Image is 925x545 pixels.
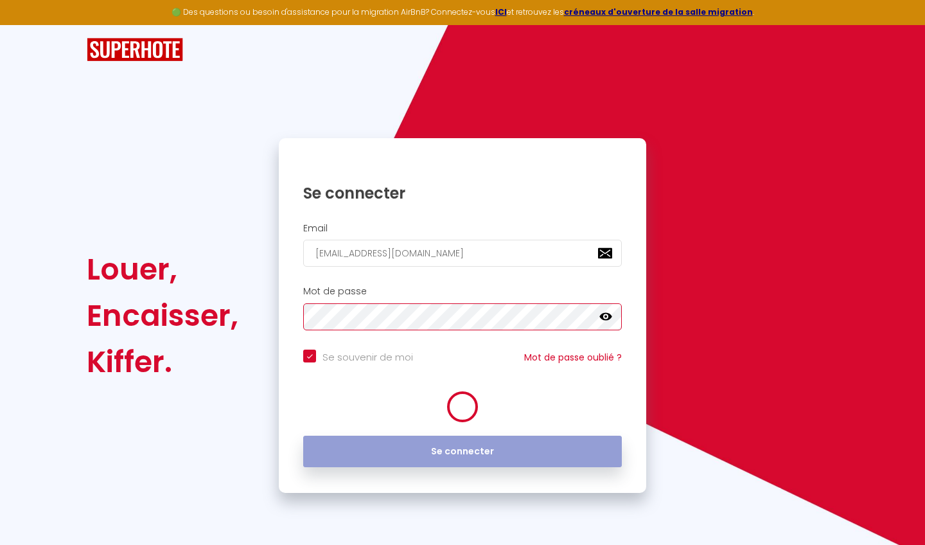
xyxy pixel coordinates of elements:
h2: Email [303,223,622,234]
button: Ouvrir le widget de chat LiveChat [10,5,49,44]
a: Mot de passe oublié ? [524,351,622,364]
input: Ton Email [303,240,622,267]
a: ICI [495,6,507,17]
a: créneaux d'ouverture de la salle migration [564,6,753,17]
h1: Se connecter [303,183,622,203]
div: Louer, [87,246,238,292]
img: SuperHote logo [87,38,183,62]
div: Encaisser, [87,292,238,339]
button: Se connecter [303,436,622,468]
h2: Mot de passe [303,286,622,297]
div: Kiffer. [87,339,238,385]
